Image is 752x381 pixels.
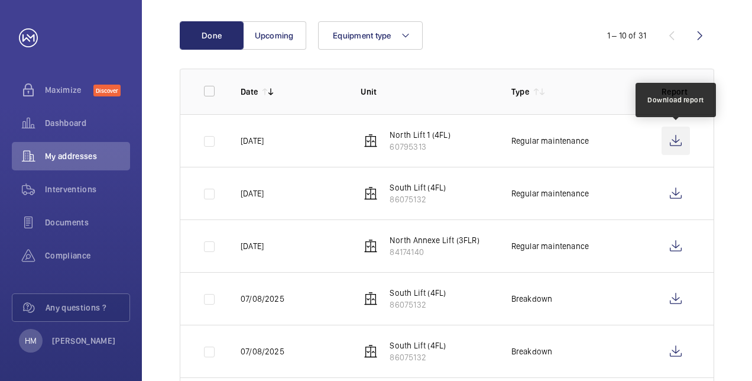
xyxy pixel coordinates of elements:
[45,117,130,129] span: Dashboard
[45,217,130,228] span: Documents
[511,86,529,98] p: Type
[241,240,264,252] p: [DATE]
[333,31,391,40] span: Equipment type
[511,293,553,305] p: Breakdown
[318,21,423,50] button: Equipment type
[364,186,378,201] img: elevator.svg
[511,346,553,357] p: Breakdown
[511,135,589,147] p: Regular maintenance
[511,188,589,199] p: Regular maintenance
[242,21,306,50] button: Upcoming
[361,86,492,98] p: Unit
[45,84,93,96] span: Maximize
[93,85,121,96] span: Discover
[241,86,258,98] p: Date
[390,287,446,299] p: South Lift (4FL)
[390,141,450,153] p: 60795313
[241,188,264,199] p: [DATE]
[390,129,450,141] p: North Lift 1 (4FL)
[364,239,378,253] img: elevator.svg
[180,21,244,50] button: Done
[607,30,646,41] div: 1 – 10 of 31
[364,292,378,306] img: elevator.svg
[511,240,589,252] p: Regular maintenance
[390,351,446,363] p: 86075132
[241,346,284,357] p: 07/08/2025
[390,299,446,311] p: 86075132
[390,246,479,258] p: 84174140
[390,340,446,351] p: South Lift (4FL)
[390,182,446,193] p: South Lift (4FL)
[364,134,378,148] img: elevator.svg
[45,250,130,261] span: Compliance
[364,344,378,359] img: elevator.svg
[390,234,479,246] p: North Annexe Lift (3FLR)
[241,135,264,147] p: [DATE]
[241,293,284,305] p: 07/08/2025
[46,302,129,314] span: Any questions ?
[45,150,130,162] span: My addresses
[390,193,446,205] p: 86075132
[25,335,37,347] p: HM
[45,183,130,195] span: Interventions
[647,95,704,105] div: Download report
[52,335,116,347] p: [PERSON_NAME]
